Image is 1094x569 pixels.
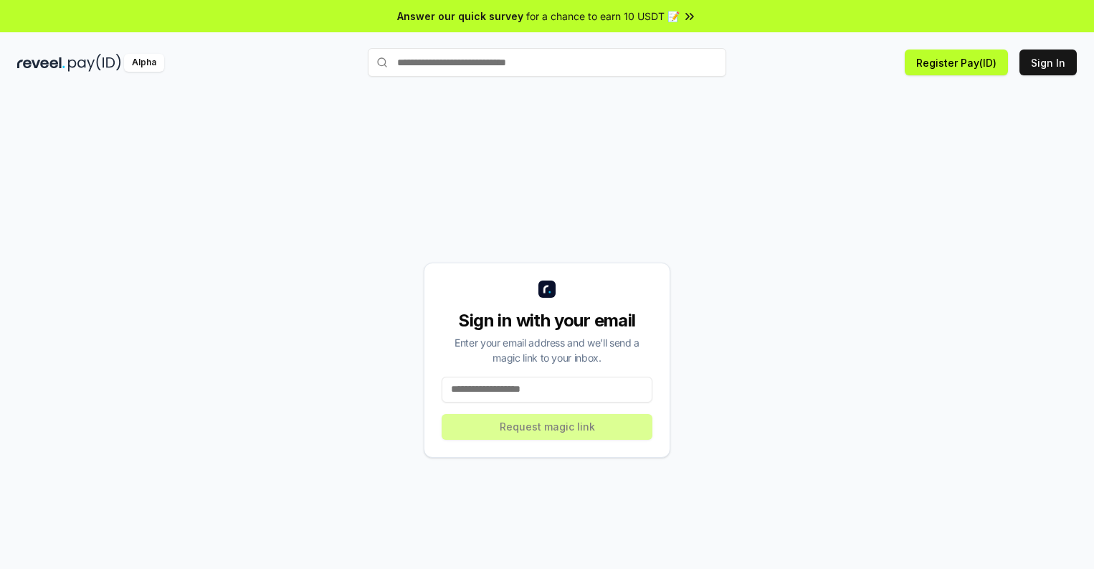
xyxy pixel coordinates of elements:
img: logo_small [538,281,556,298]
span: Answer our quick survey [397,9,523,24]
button: Sign In [1019,50,1077,75]
span: for a chance to earn 10 USDT 📝 [526,9,680,24]
img: reveel_dark [17,54,65,72]
div: Sign in with your email [442,309,652,332]
img: pay_id [68,54,121,72]
div: Enter your email address and we’ll send a magic link to your inbox. [442,335,652,365]
button: Register Pay(ID) [905,50,1008,75]
div: Alpha [124,54,164,72]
